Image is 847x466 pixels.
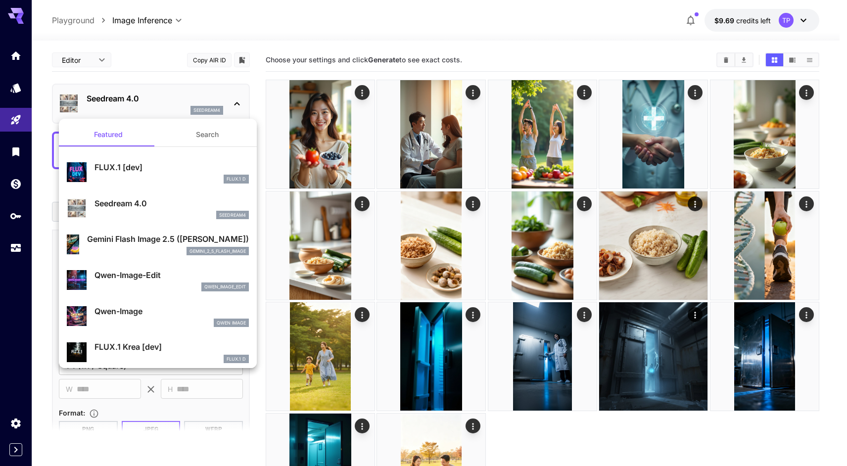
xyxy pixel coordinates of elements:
[94,269,249,281] p: Qwen-Image-Edit
[67,193,249,224] div: Seedream 4.0seedream4
[158,123,257,146] button: Search
[59,123,158,146] button: Featured
[189,248,246,255] p: gemini_2_5_flash_image
[67,301,249,331] div: Qwen-ImageQwen Image
[87,233,249,245] p: Gemini Flash Image 2.5 ([PERSON_NAME])
[217,320,246,326] p: Qwen Image
[67,265,249,295] div: Qwen-Image-Editqwen_image_edit
[204,283,246,290] p: qwen_image_edit
[227,176,246,183] p: FLUX.1 D
[219,212,246,219] p: seedream4
[94,197,249,209] p: Seedream 4.0
[94,305,249,317] p: Qwen-Image
[227,356,246,363] p: FLUX.1 D
[67,337,249,367] div: FLUX.1 Krea [dev]FLUX.1 D
[94,341,249,353] p: FLUX.1 Krea [dev]
[67,157,249,187] div: FLUX.1 [dev]FLUX.1 D
[67,229,249,259] div: Gemini Flash Image 2.5 ([PERSON_NAME])gemini_2_5_flash_image
[94,161,249,173] p: FLUX.1 [dev]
